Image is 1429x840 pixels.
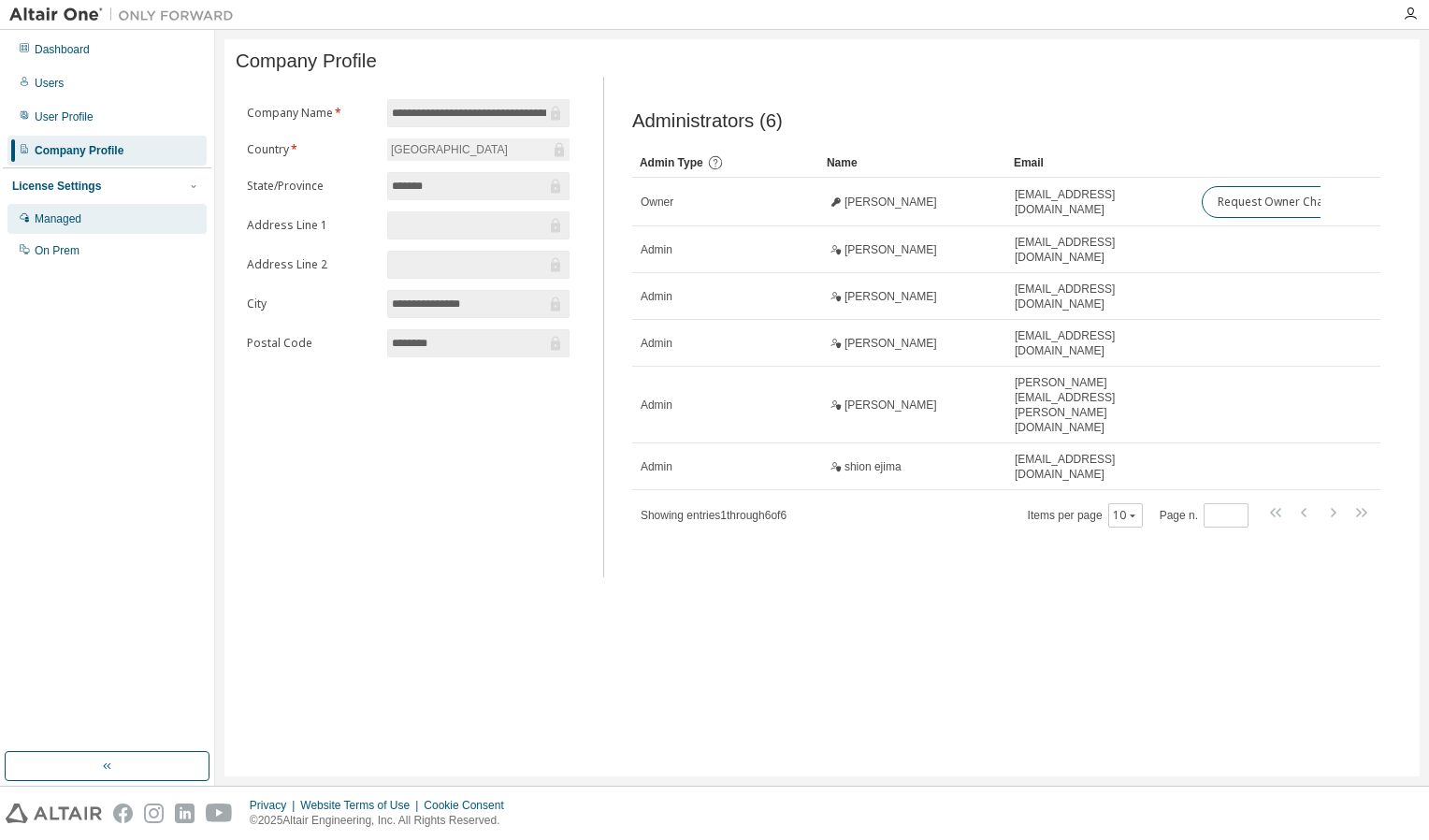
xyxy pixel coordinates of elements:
[35,76,64,91] div: Users
[247,179,376,194] label: State/Province
[640,156,703,169] span: Admin Type
[387,138,570,161] div: [GEOGRAPHIC_DATA]
[12,179,101,194] div: License Settings
[641,509,787,522] span: Showing entries 1 through 6 of 6
[641,398,672,413] span: Admin
[35,243,79,258] div: On Prem
[247,142,376,157] label: Country
[1014,148,1186,178] div: Email
[1015,282,1185,311] span: [EMAIL_ADDRESS][DOMAIN_NAME]
[6,804,102,823] img: altair_logo.svg
[247,106,376,121] label: Company Name
[247,218,376,233] label: Address Line 1
[1015,235,1185,265] span: [EMAIL_ADDRESS][DOMAIN_NAME]
[641,336,672,351] span: Admin
[35,143,123,158] div: Company Profile
[247,336,376,351] label: Postal Code
[236,51,377,72] span: Company Profile
[1202,186,1360,218] button: Request Owner Change
[1160,503,1249,528] span: Page n.
[641,195,673,210] span: Owner
[247,257,376,272] label: Address Line 2
[250,798,300,813] div: Privacy
[1113,508,1138,523] button: 10
[844,336,937,351] span: [PERSON_NAME]
[388,139,511,160] div: [GEOGRAPHIC_DATA]
[247,297,376,311] label: City
[641,459,672,474] span: Admin
[300,798,424,813] div: Website Terms of Use
[35,42,90,57] div: Dashboard
[641,289,672,304] span: Admin
[250,813,515,829] p: © 2025 Altair Engineering, Inc. All Rights Reserved.
[1015,328,1185,358] span: [EMAIL_ADDRESS][DOMAIN_NAME]
[35,211,81,226] div: Managed
[175,804,195,823] img: linkedin.svg
[844,195,937,210] span: [PERSON_NAME]
[113,804,133,823] img: facebook.svg
[1015,452,1185,482] span: [EMAIL_ADDRESS][DOMAIN_NAME]
[844,459,902,474] span: shion ejima
[1028,503,1143,528] span: Items per page
[632,110,783,132] span: Administrators (6)
[1015,187,1185,217] span: [EMAIL_ADDRESS][DOMAIN_NAME]
[827,148,999,178] div: Name
[206,804,233,823] img: youtube.svg
[144,804,164,823] img: instagram.svg
[844,242,937,257] span: [PERSON_NAME]
[9,6,243,24] img: Altair One
[844,289,937,304] span: [PERSON_NAME]
[1015,375,1185,435] span: [PERSON_NAME][EMAIL_ADDRESS][PERSON_NAME][DOMAIN_NAME]
[424,798,514,813] div: Cookie Consent
[641,242,672,257] span: Admin
[844,398,937,413] span: [PERSON_NAME]
[35,109,94,124] div: User Profile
